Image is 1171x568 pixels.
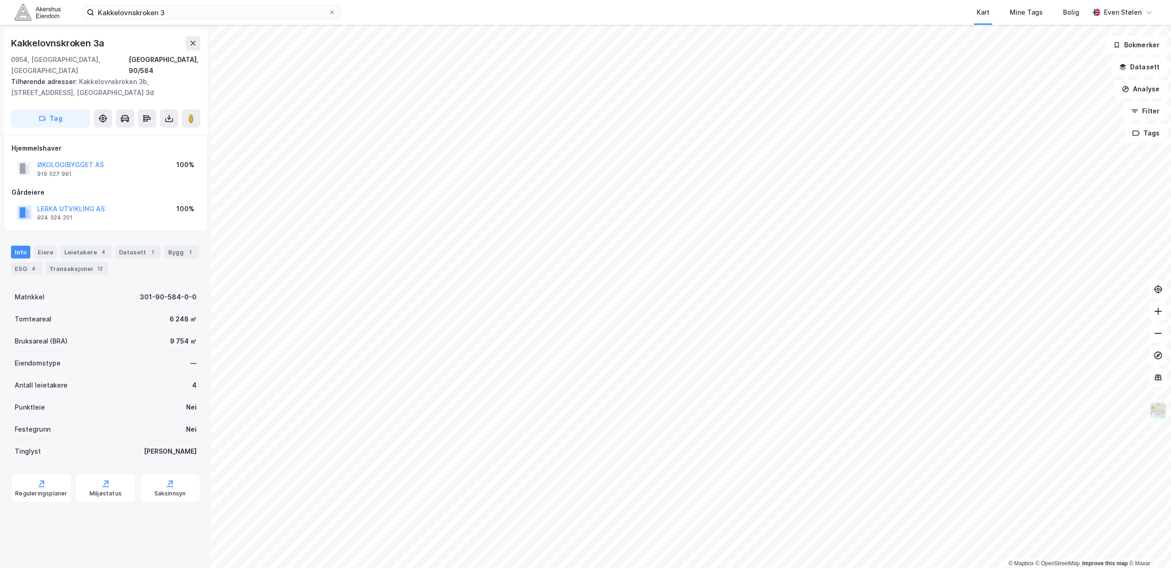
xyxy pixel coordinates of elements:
[148,247,157,257] div: 1
[1114,80,1167,98] button: Analyse
[186,402,197,413] div: Nei
[37,214,73,221] div: 924 324 201
[15,4,61,20] img: akershus-eiendom-logo.9091f326c980b4bce74ccdd9f866810c.svg
[1104,7,1142,18] div: Even Stølen
[977,7,990,18] div: Kart
[1111,58,1167,76] button: Datasett
[154,490,186,497] div: Saksinnsyn
[192,380,197,391] div: 4
[15,292,45,303] div: Matrikkel
[1125,524,1171,568] div: Kontrollprogram for chat
[11,262,42,275] div: ESG
[15,424,51,435] div: Festegrunn
[164,246,198,259] div: Bygg
[1105,36,1167,54] button: Bokmerker
[61,246,112,259] div: Leietakere
[1063,7,1079,18] div: Bolig
[170,336,197,347] div: 9 754 ㎡
[45,262,108,275] div: Transaksjoner
[1010,7,1043,18] div: Mine Tags
[1125,524,1171,568] iframe: Chat Widget
[11,54,129,76] div: 0954, [GEOGRAPHIC_DATA], [GEOGRAPHIC_DATA]
[99,247,108,257] div: 4
[15,380,68,391] div: Antall leietakere
[15,314,51,325] div: Tomteareal
[37,170,72,178] div: 919 027 991
[1125,124,1167,142] button: Tags
[11,36,106,51] div: Kakkelovnskroken 3a
[15,402,45,413] div: Punktleie
[190,358,197,369] div: —
[11,143,200,154] div: Hjemmelshaver
[129,54,200,76] div: [GEOGRAPHIC_DATA], 90/584
[15,446,41,457] div: Tinglyst
[29,264,38,273] div: 4
[11,78,79,85] span: Tilhørende adresser:
[115,246,161,259] div: Datasett
[34,246,57,259] div: Eiere
[176,159,194,170] div: 100%
[176,203,194,214] div: 100%
[1123,102,1167,120] button: Filter
[15,490,67,497] div: Reguleringsplaner
[1035,560,1080,567] a: OpenStreetMap
[11,76,193,98] div: Kakkelovnskroken 3b, [STREET_ADDRESS], [GEOGRAPHIC_DATA] 3d
[140,292,197,303] div: 301-90-584-0-0
[1149,402,1167,419] img: Z
[170,314,197,325] div: 6 248 ㎡
[96,264,105,273] div: 12
[94,6,328,19] input: Søk på adresse, matrikkel, gårdeiere, leietakere eller personer
[1082,560,1128,567] a: Improve this map
[11,246,30,259] div: Info
[186,424,197,435] div: Nei
[15,336,68,347] div: Bruksareal (BRA)
[15,358,61,369] div: Eiendomstype
[11,109,90,128] button: Tag
[144,446,197,457] div: [PERSON_NAME]
[11,187,200,198] div: Gårdeiere
[1008,560,1034,567] a: Mapbox
[90,490,122,497] div: Miljøstatus
[186,247,195,257] div: 1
